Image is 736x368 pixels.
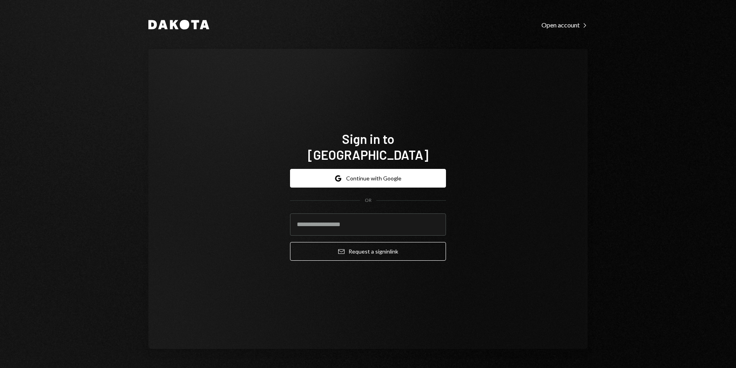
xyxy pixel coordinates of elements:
[541,21,588,29] div: Open account
[290,242,446,261] button: Request a signinlink
[365,197,372,204] div: OR
[290,169,446,188] button: Continue with Google
[290,131,446,163] h1: Sign in to [GEOGRAPHIC_DATA]
[541,20,588,29] a: Open account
